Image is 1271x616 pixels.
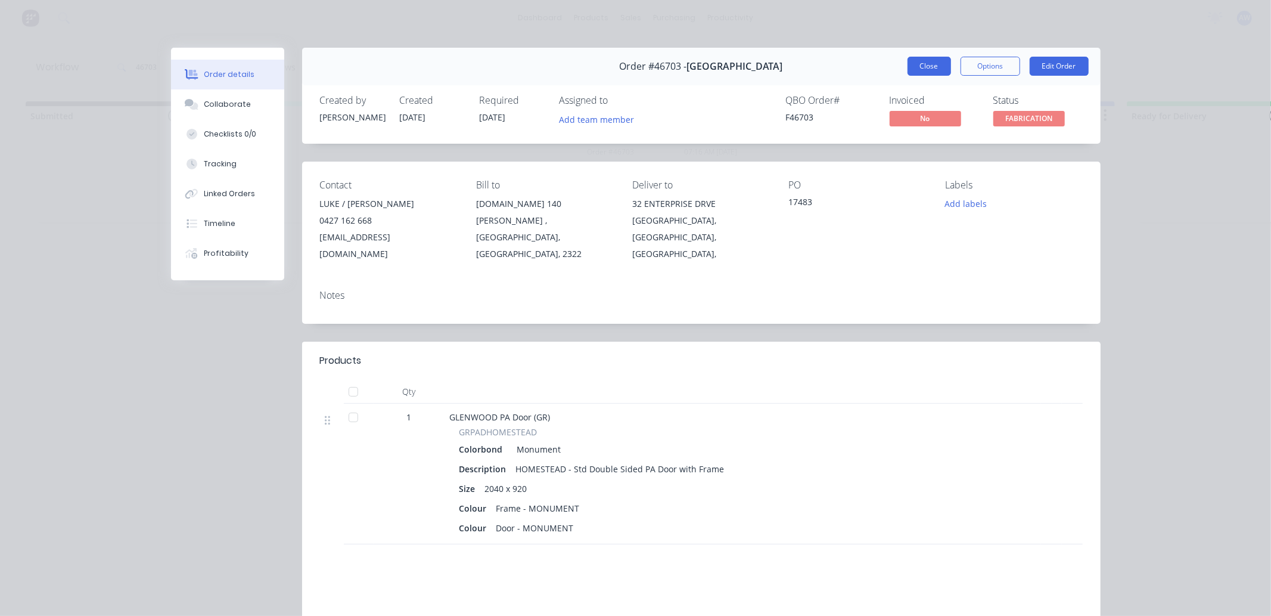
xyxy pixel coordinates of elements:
[459,500,492,517] div: Colour
[171,89,284,119] button: Collaborate
[476,196,613,212] div: [DOMAIN_NAME] 140
[492,500,585,517] div: Frame - MONUMENT
[1030,57,1089,76] button: Edit Order
[789,179,926,191] div: PO
[480,95,545,106] div: Required
[511,460,729,478] div: HOMESTEAD - Std Double Sided PA Door with Frame
[450,411,551,423] span: GLENWOOD PA Door (GR)
[560,95,679,106] div: Assigned to
[620,61,687,72] span: Order #46703 -
[320,354,362,368] div: Products
[512,441,561,458] div: Monument
[171,209,284,239] button: Timeline
[400,95,465,106] div: Created
[632,196,769,212] div: 32 ENTERPRISE DRVE
[993,111,1065,129] button: FABRICATION
[961,57,1020,76] button: Options
[459,426,537,438] span: GRPADHOMESTEAD
[908,57,951,76] button: Close
[320,111,386,123] div: [PERSON_NAME]
[171,179,284,209] button: Linked Orders
[632,179,769,191] div: Deliver to
[204,248,248,259] div: Profitability
[786,95,875,106] div: QBO Order #
[993,111,1065,126] span: FABRICATION
[374,380,445,404] div: Qty
[476,212,613,262] div: [PERSON_NAME] , [GEOGRAPHIC_DATA], [GEOGRAPHIC_DATA], 2322
[204,69,254,80] div: Order details
[320,229,457,262] div: [EMAIL_ADDRESS][DOMAIN_NAME]
[687,61,783,72] span: [GEOGRAPHIC_DATA]
[890,95,979,106] div: Invoiced
[320,290,1083,301] div: Notes
[560,111,641,127] button: Add team member
[171,119,284,149] button: Checklists 0/0
[480,112,506,123] span: [DATE]
[320,196,457,262] div: LUKE / [PERSON_NAME]0427 162 668[EMAIL_ADDRESS][DOMAIN_NAME]
[945,179,1082,191] div: Labels
[320,196,457,212] div: LUKE / [PERSON_NAME]
[459,519,492,537] div: Colour
[789,196,926,212] div: 17483
[459,460,511,478] div: Description
[459,441,508,458] div: Colorbond
[476,179,613,191] div: Bill to
[204,159,237,169] div: Tracking
[939,196,993,212] button: Add labels
[993,95,1083,106] div: Status
[320,179,457,191] div: Contact
[476,196,613,262] div: [DOMAIN_NAME] 140[PERSON_NAME] , [GEOGRAPHIC_DATA], [GEOGRAPHIC_DATA], 2322
[492,519,579,537] div: Door - MONUMENT
[204,188,255,199] div: Linked Orders
[204,218,235,229] div: Timeline
[171,239,284,268] button: Profitability
[320,212,457,229] div: 0427 162 668
[552,111,640,127] button: Add team member
[320,95,386,106] div: Created by
[786,111,875,123] div: F46703
[400,112,426,123] span: [DATE]
[459,480,480,497] div: Size
[890,111,961,126] span: No
[632,212,769,262] div: [GEOGRAPHIC_DATA], [GEOGRAPHIC_DATA], [GEOGRAPHIC_DATA],
[171,60,284,89] button: Order details
[407,411,412,423] span: 1
[171,149,284,179] button: Tracking
[480,480,532,497] div: 2040 x 920
[632,196,769,262] div: 32 ENTERPRISE DRVE[GEOGRAPHIC_DATA], [GEOGRAPHIC_DATA], [GEOGRAPHIC_DATA],
[204,99,251,110] div: Collaborate
[204,129,256,140] div: Checklists 0/0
